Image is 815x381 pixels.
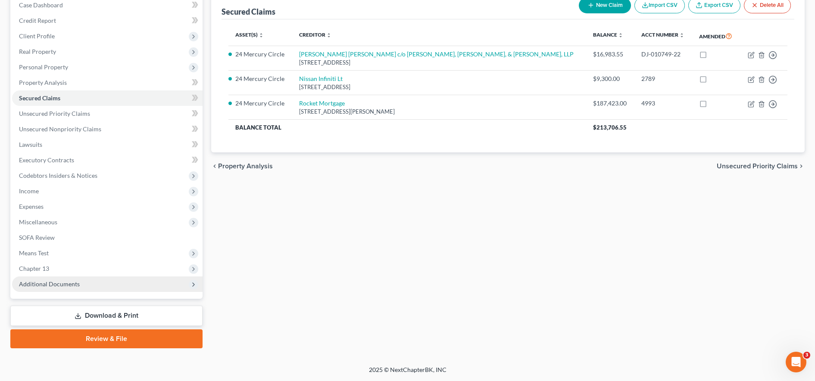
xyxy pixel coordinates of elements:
[222,6,275,17] div: Secured Claims
[641,31,684,38] a: Acct Number unfold_more
[12,90,203,106] a: Secured Claims
[218,163,273,170] span: Property Analysis
[641,99,685,108] div: 4993
[299,99,345,107] a: Rocket Mortgage
[326,33,331,38] i: unfold_more
[12,106,203,121] a: Unsecured Priority Claims
[10,329,203,348] a: Review & File
[593,124,627,131] span: $213,706.55
[235,50,286,59] li: 24 Mercury Circle
[786,352,806,372] iframe: Intercom live chat
[19,79,67,86] span: Property Analysis
[211,163,273,170] button: chevron_left Property Analysis
[19,110,90,117] span: Unsecured Priority Claims
[19,94,60,102] span: Secured Claims
[12,230,203,245] a: SOFA Review
[235,74,286,83] li: 24 Mercury Circle
[19,63,68,71] span: Personal Property
[19,280,80,288] span: Additional Documents
[12,152,203,168] a: Executory Contracts
[717,163,805,170] button: Unsecured Priority Claims chevron_right
[19,17,56,24] span: Credit Report
[593,74,628,83] div: $9,300.00
[19,218,57,226] span: Miscellaneous
[593,31,623,38] a: Balance unfold_more
[803,352,810,359] span: 3
[798,163,805,170] i: chevron_right
[299,59,579,67] div: [STREET_ADDRESS]
[10,306,203,326] a: Download & Print
[19,234,55,241] span: SOFA Review
[259,33,264,38] i: unfold_more
[593,99,628,108] div: $187,423.00
[19,187,39,195] span: Income
[19,125,101,133] span: Unsecured Nonpriority Claims
[235,31,264,38] a: Asset(s) unfold_more
[299,50,574,58] a: [PERSON_NAME] [PERSON_NAME] c/o [PERSON_NAME], [PERSON_NAME], & [PERSON_NAME], LLP
[19,1,63,9] span: Case Dashboard
[299,75,343,82] a: Nissan Infiniti Lt
[162,366,653,381] div: 2025 © NextChapterBK, INC
[717,163,798,170] span: Unsecured Priority Claims
[299,83,579,91] div: [STREET_ADDRESS]
[19,249,49,257] span: Means Test
[19,172,97,179] span: Codebtors Insiders & Notices
[19,156,74,164] span: Executory Contracts
[19,203,44,210] span: Expenses
[235,99,286,108] li: 24 Mercury Circle
[19,48,56,55] span: Real Property
[12,137,203,152] a: Lawsuits
[593,50,628,59] div: $16,983.55
[641,74,685,83] div: 2789
[679,33,684,38] i: unfold_more
[228,120,586,135] th: Balance Total
[299,31,331,38] a: Creditor unfold_more
[19,265,49,272] span: Chapter 13
[12,13,203,28] a: Credit Report
[692,26,740,46] th: Amended
[12,75,203,90] a: Property Analysis
[641,50,685,59] div: DJ-010749-22
[211,163,218,170] i: chevron_left
[19,141,42,148] span: Lawsuits
[299,108,579,116] div: [STREET_ADDRESS][PERSON_NAME]
[19,32,55,40] span: Client Profile
[618,33,623,38] i: unfold_more
[12,121,203,137] a: Unsecured Nonpriority Claims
